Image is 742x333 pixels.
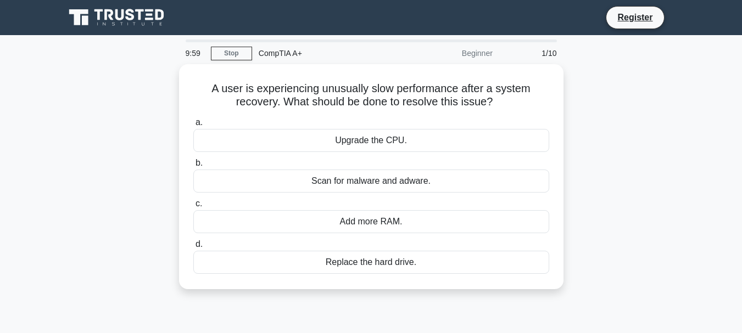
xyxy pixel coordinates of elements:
div: Scan for malware and adware. [193,170,549,193]
div: Add more RAM. [193,210,549,233]
a: Register [611,10,659,24]
div: CompTIA A+ [252,42,403,64]
div: Replace the hard drive. [193,251,549,274]
h5: A user is experiencing unusually slow performance after a system recovery. What should be done to... [192,82,550,109]
span: a. [196,117,203,127]
div: 1/10 [499,42,564,64]
span: d. [196,239,203,249]
span: c. [196,199,202,208]
div: Beginner [403,42,499,64]
div: Upgrade the CPU. [193,129,549,152]
span: b. [196,158,203,167]
a: Stop [211,47,252,60]
div: 9:59 [179,42,211,64]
